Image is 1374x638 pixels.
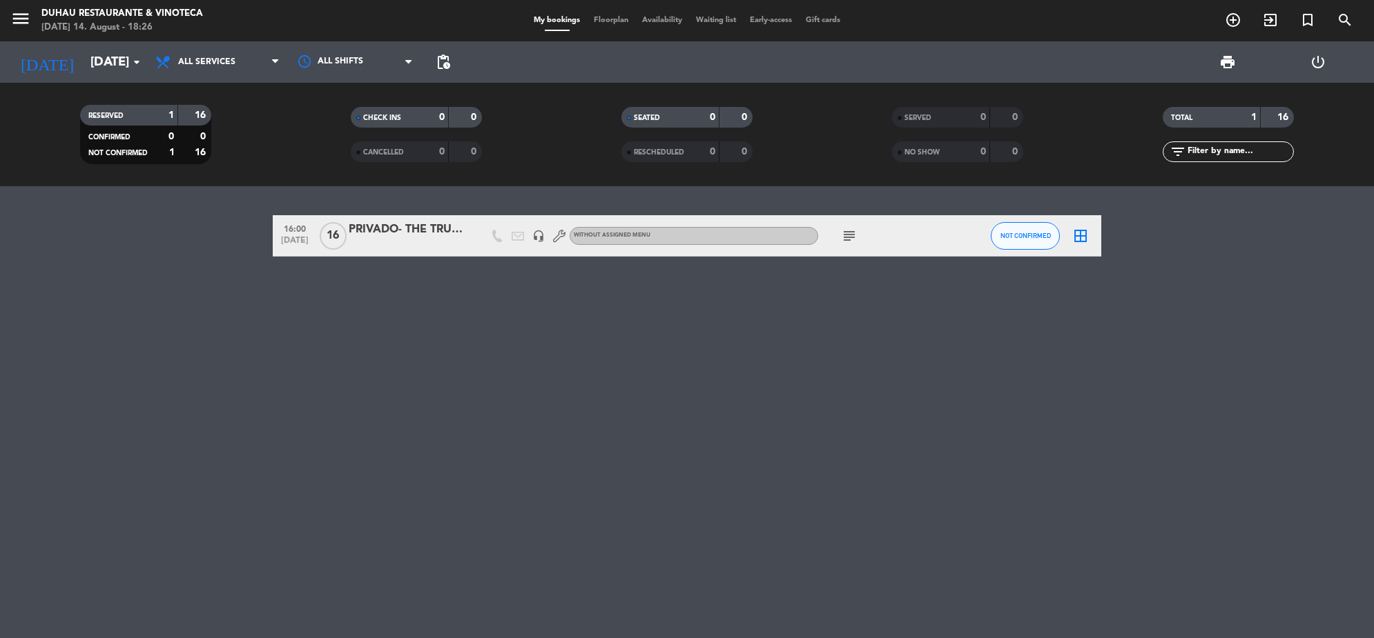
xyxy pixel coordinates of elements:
strong: 0 [471,112,479,122]
strong: 0 [439,147,445,157]
span: CANCELLED [363,149,404,156]
span: TOTAL [1171,114,1192,121]
strong: 0 [1012,147,1020,157]
span: [DATE] [278,236,312,252]
input: Filter by name... [1186,144,1293,159]
i: border_all [1072,228,1089,244]
span: CHECK INS [363,114,401,121]
strong: 1 [168,110,174,120]
span: Waiting list [689,17,743,24]
span: print [1219,54,1236,70]
span: Availability [635,17,689,24]
span: pending_actions [435,54,452,70]
i: search [1337,12,1353,28]
button: NOT CONFIRMED [991,222,1060,250]
strong: 0 [980,147,986,157]
i: [DATE] [10,47,84,77]
strong: 0 [710,112,715,122]
div: PRIVADO- THE TRUE 12 FISHERMEN [349,221,466,239]
span: NOT CONFIRMED [1000,232,1051,239]
span: All services [178,57,235,67]
i: exit_to_app [1262,12,1279,28]
strong: 0 [980,112,986,122]
i: arrow_drop_down [128,54,145,70]
div: Duhau Restaurante & Vinoteca [41,7,203,21]
strong: 0 [710,147,715,157]
strong: 0 [168,132,174,141]
span: RESCHEDULED [634,149,684,156]
span: NOT CONFIRMED [88,150,148,157]
div: LOG OUT [1273,41,1364,83]
strong: 1 [169,148,175,157]
strong: 0 [1012,112,1020,122]
strong: 0 [439,112,445,122]
strong: 1 [1251,112,1257,122]
i: headset_mic [532,230,545,242]
span: Without assigned menu [574,232,650,238]
i: power_settings_new [1310,54,1326,70]
strong: 0 [742,147,750,157]
div: [DATE] 14. August - 18:26 [41,21,203,34]
span: Early-access [743,17,799,24]
span: CONFIRMED [88,134,130,141]
span: Floorplan [587,17,635,24]
span: 16 [320,222,347,250]
i: filter_list [1170,143,1186,160]
strong: 16 [1277,112,1291,122]
span: NO SHOW [904,149,940,156]
i: turned_in_not [1299,12,1316,28]
span: RESERVED [88,112,124,119]
span: SERVED [904,114,931,121]
span: 16:00 [278,220,312,236]
i: menu [10,8,31,29]
span: Gift cards [799,17,847,24]
span: SEATED [634,114,660,121]
i: subject [841,228,858,244]
strong: 0 [742,112,750,122]
i: add_circle_outline [1225,12,1241,28]
button: menu [10,8,31,34]
strong: 16 [195,110,209,120]
strong: 16 [195,148,209,157]
strong: 0 [471,147,479,157]
strong: 0 [200,132,209,141]
span: My bookings [527,17,587,24]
